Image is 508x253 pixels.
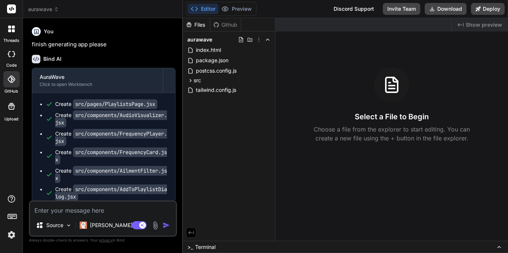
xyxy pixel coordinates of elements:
[99,238,113,242] span: privacy
[218,4,255,14] button: Preview
[43,55,61,63] h6: Bind AI
[44,28,54,35] h6: You
[471,3,505,15] button: Deploy
[466,21,502,29] span: Show preview
[73,99,157,109] code: src/pages/PlaylistsPage.jsx
[32,68,163,93] button: AuraWaveClick to open Workbench
[55,100,157,108] div: Create
[46,222,63,229] p: Source
[195,56,229,65] span: package.json
[55,111,168,126] div: Create
[329,3,378,15] div: Discord Support
[90,222,145,229] p: [PERSON_NAME] 4 S..
[55,149,168,163] div: Create
[183,21,210,29] div: Files
[80,222,87,229] img: Claude 4 Sonnet
[55,129,167,146] code: src/components/FrequencyPlayer.jsx
[55,186,168,200] div: Create
[6,62,17,69] label: code
[195,243,215,251] span: Terminal
[55,166,167,183] code: src/components/AilmentFilter.jsx
[40,73,156,81] div: AuraWave
[55,110,167,127] code: src/components/AudioVisualizer.jsx
[4,116,19,122] label: Upload
[195,66,237,75] span: postcss.config.js
[210,21,241,29] div: Github
[55,184,167,202] code: src/components/AddToPlaylistDialog.jsx
[5,229,18,241] img: settings
[29,237,177,244] p: Always double-check its answers. Your in Bind
[425,3,467,15] button: Download
[55,147,167,164] code: src/components/FrequencyCard.jsx
[195,46,222,54] span: index.html
[3,37,19,44] label: threads
[32,40,176,49] p: finish generating app please
[151,221,160,230] img: attachment
[163,222,170,229] img: icon
[355,111,429,122] h3: Select a File to Begin
[40,81,156,87] div: Click to open Workbench
[28,6,59,13] span: aurawave
[66,222,72,229] img: Pick Models
[195,86,237,94] span: tailwind.config.js
[55,167,168,182] div: Create
[187,243,193,251] span: >_
[194,77,201,84] span: src
[188,4,218,14] button: Editor
[4,88,18,94] label: GitHub
[309,125,475,143] p: Choose a file from the explorer to start editing. You can create a new file using the + button in...
[383,3,420,15] button: Invite Team
[55,130,168,145] div: Create
[187,36,212,43] span: aurawave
